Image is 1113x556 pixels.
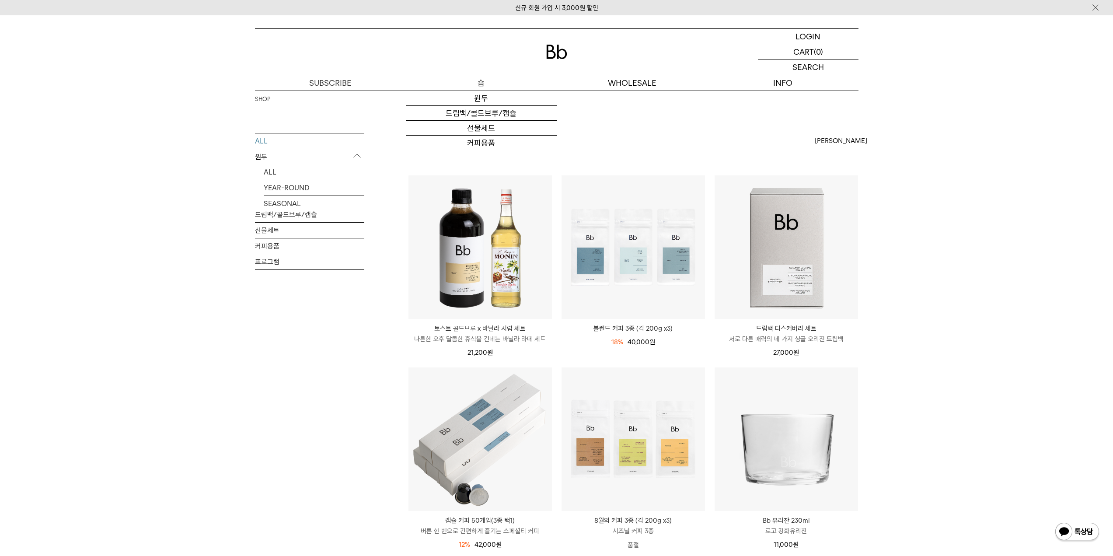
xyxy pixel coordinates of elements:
[496,541,502,549] span: 원
[255,207,364,222] a: 드립백/콜드브루/캡슐
[255,95,270,104] a: SHOP
[815,136,867,146] span: [PERSON_NAME]
[406,106,557,121] a: 드립백/콜드브루/캡슐
[264,164,364,180] a: ALL
[255,75,406,91] a: SUBSCRIBE
[557,75,708,91] p: WHOLESALE
[406,121,557,136] a: 선물세트
[408,367,552,511] img: 캡슐 커피 50개입(3종 택1)
[715,526,858,536] p: 로고 강화유리잔
[562,515,705,526] p: 8월의 커피 3종 (각 200g x3)
[562,536,705,554] p: 품절
[255,238,364,254] a: 커피용품
[255,149,364,165] p: 원두
[546,45,567,59] img: 로고
[264,196,364,211] a: SEASONAL
[406,75,557,91] a: 숍
[758,44,858,59] a: CART (0)
[487,349,493,357] span: 원
[408,175,552,319] img: 토스트 콜드브루 x 바닐라 시럽 세트
[715,175,858,319] img: 드립백 디스커버리 세트
[758,29,858,44] a: LOGIN
[793,44,814,59] p: CART
[562,526,705,536] p: 시즈널 커피 3종
[406,136,557,150] a: 커피용품
[468,349,493,357] span: 21,200
[708,75,858,91] p: INFO
[255,133,364,149] a: ALL
[408,323,552,334] p: 토스트 콜드브루 x 바닐라 시럽 세트
[459,539,470,550] div: 12%
[408,515,552,526] p: 캡슐 커피 50개입(3종 택1)
[255,223,364,238] a: 선물세트
[814,44,823,59] p: (0)
[792,59,824,75] p: SEARCH
[408,526,552,536] p: 버튼 한 번으로 간편하게 즐기는 스페셜티 커피
[715,334,858,344] p: 서로 다른 매력의 네 가지 싱글 오리진 드립백
[408,334,552,344] p: 나른한 오후 달콤한 휴식을 건네는 바닐라 라떼 세트
[408,515,552,536] a: 캡슐 커피 50개입(3종 택1) 버튼 한 번으로 간편하게 즐기는 스페셜티 커피
[773,349,799,357] span: 27,000
[715,323,858,344] a: 드립백 디스커버리 세트 서로 다른 매력의 네 가지 싱글 오리진 드립백
[793,541,799,549] span: 원
[255,254,364,269] a: 프로그램
[562,175,705,319] img: 블렌드 커피 3종 (각 200g x3)
[793,349,799,357] span: 원
[562,323,705,334] a: 블렌드 커피 3종 (각 200g x3)
[515,4,598,12] a: 신규 회원 가입 시 3,000원 할인
[795,29,820,44] p: LOGIN
[715,515,858,526] p: Bb 유리잔 230ml
[715,367,858,511] img: Bb 유리잔 230ml
[562,515,705,536] a: 8월의 커피 3종 (각 200g x3) 시즈널 커피 3종
[1054,522,1100,543] img: 카카오톡 채널 1:1 채팅 버튼
[628,338,655,346] span: 40,000
[774,541,799,549] span: 11,000
[715,515,858,536] a: Bb 유리잔 230ml 로고 강화유리잔
[406,91,557,106] a: 원두
[408,323,552,344] a: 토스트 콜드브루 x 바닐라 시럽 세트 나른한 오후 달콤한 휴식을 건네는 바닐라 라떼 세트
[475,541,502,549] span: 42,000
[649,338,655,346] span: 원
[264,180,364,196] a: YEAR-ROUND
[715,323,858,334] p: 드립백 디스커버리 세트
[562,367,705,511] img: 8월의 커피 3종 (각 200g x3)
[611,337,623,347] div: 18%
